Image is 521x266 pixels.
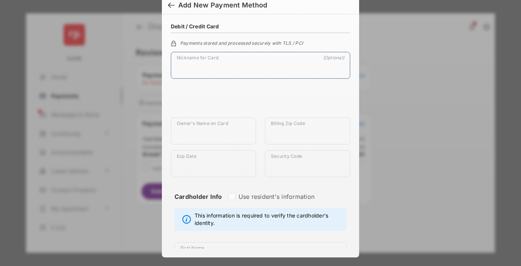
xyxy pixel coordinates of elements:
[195,212,342,227] span: This information is required to verify the cardholder's identity.
[171,85,350,118] iframe: Credit card field
[239,193,314,200] label: Use resident's information
[175,193,222,214] strong: Cardholder Info
[171,39,350,46] div: Payments stored and processed securely with TLS / PCI
[178,1,267,9] div: Add New Payment Method
[171,23,219,29] h4: Debit / Credit Card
